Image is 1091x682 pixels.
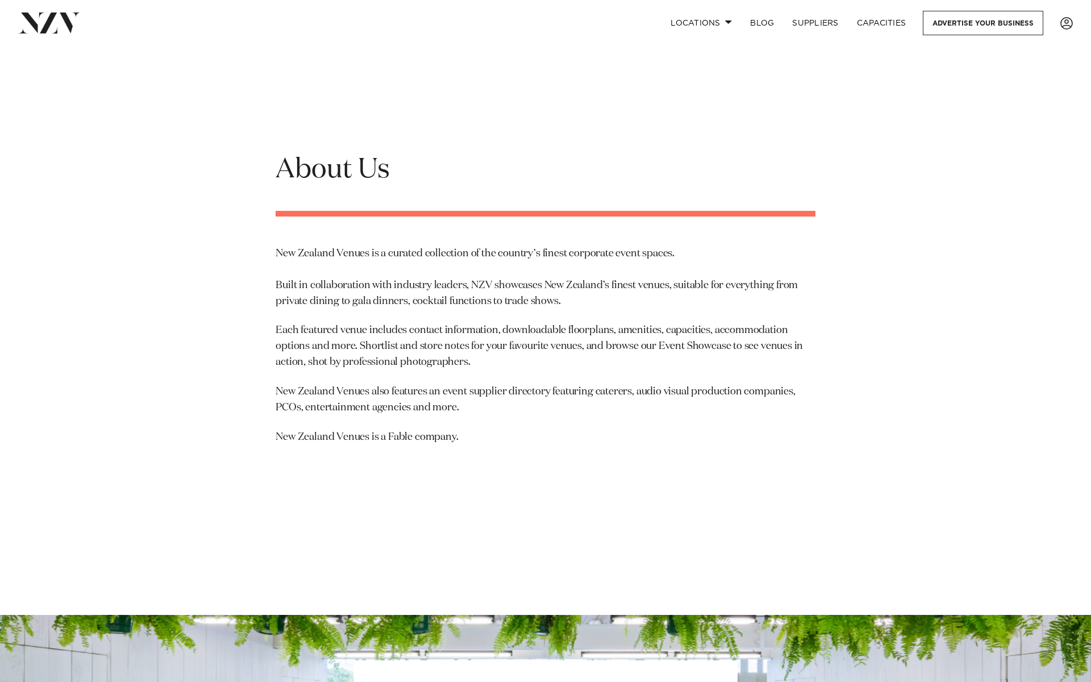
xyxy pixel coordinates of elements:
p: Each featured venue includes contact information, downloadable floorplans, amenities, capacities,... [276,323,815,371]
a: SUPPLIERS [783,11,847,35]
a: Advertise your business [923,11,1043,35]
p: New Zealand Venues is a curated collection of the country’s finest corporate event spaces. Built ... [276,246,815,310]
a: Capacities [848,11,915,35]
h1: About Us [276,152,815,188]
a: BLOG [741,11,783,35]
a: Locations [661,11,741,35]
img: nzv-logo.png [18,13,80,33]
p: New Zealand Venues also features an event supplier directory featuring caterers, audio visual pro... [276,384,815,416]
p: New Zealand Venues is a Fable company. [276,430,815,446]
